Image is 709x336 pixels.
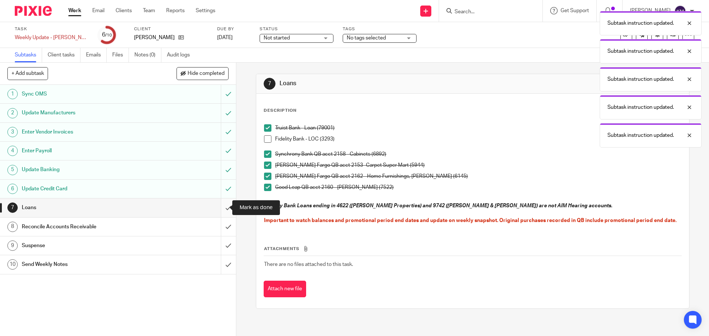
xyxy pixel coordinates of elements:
a: Email [92,7,105,14]
div: 3 [7,127,18,137]
a: Emails [86,48,107,62]
a: Reports [166,7,185,14]
h1: Enter Vendor Invoices [22,127,150,138]
div: 6 [7,184,18,194]
div: 4 [7,146,18,156]
div: 7 [7,202,18,213]
p: Truist Bank - Loan (79001) [275,124,681,132]
h1: Update Credit Card [22,183,150,194]
p: Subtask instruction updated. [607,132,674,139]
h1: Update Manufacturers [22,107,150,118]
h1: Send Weekly Notes [22,259,150,270]
p: Subtask instruction updated. [607,76,674,83]
div: 6 [102,31,112,39]
label: Due by [217,26,250,32]
div: 7 [264,78,275,90]
p: Fidelity Bank - LOC (3293) [275,135,681,143]
span: [DATE] [217,35,233,40]
label: Status [260,26,333,32]
div: 9 [7,240,18,251]
small: /10 [105,33,112,37]
h1: Loans [22,202,150,213]
a: Audit logs [167,48,195,62]
h1: Suspense [22,240,150,251]
div: 8 [7,222,18,232]
em: Fidelity Bank Loans ending in 4622 ([PERSON_NAME] Properties) and 9742 ([PERSON_NAME] & [PERSON_N... [264,203,612,208]
p: Subtask instruction updated. [607,104,674,111]
a: Subtasks [15,48,42,62]
label: Tags [343,26,417,32]
p: Subtask instruction updated. [607,20,674,27]
span: Not started [264,35,290,41]
a: Team [143,7,155,14]
a: Notes (0) [134,48,161,62]
div: Weekly Update - Frymark [15,34,89,41]
p: [PERSON_NAME] [134,34,175,41]
span: Hide completed [188,71,225,77]
div: 2 [7,108,18,118]
span: There are no files attached to this task. [264,262,353,267]
button: + Add subtask [7,67,48,80]
h1: Sync OMS [22,89,150,100]
h1: Loans [280,80,489,87]
a: Clients [116,7,132,14]
label: Client [134,26,208,32]
p: [PERSON_NAME] Fargo QB acct 2162 - Home Furnishings, [PERSON_NAME] (6145) [275,173,681,180]
label: Task [15,26,89,32]
h1: Reconcile Accounts Receivable [22,221,150,232]
p: Good Leap QB acct 2160 - [PERSON_NAME] (7522) [275,184,681,191]
a: Settings [196,7,215,14]
p: Description [264,108,297,114]
div: 10 [7,259,18,270]
span: Attachments [264,247,299,251]
div: Weekly Update - [PERSON_NAME] [15,34,89,41]
h1: Update Banking [22,164,150,175]
p: [PERSON_NAME] Fargo QB acct 2153- Carpet Super Mart (5944) [275,162,681,169]
p: Subtask instruction updated. [607,48,674,55]
span: No tags selected [347,35,386,41]
h1: Enter Payroll [22,145,150,156]
a: Files [112,48,129,62]
span: Important to watch balances and promotional period end dates and update on weekly snapshot. Origi... [264,218,677,223]
a: Work [68,7,81,14]
div: 5 [7,165,18,175]
div: 1 [7,89,18,99]
button: Hide completed [177,67,229,80]
a: Client tasks [48,48,81,62]
p: Synchrony Bank QB acct 2158 - Cabinets (6892) [275,150,681,158]
button: Attach new file [264,281,306,297]
img: svg%3E [674,5,686,17]
img: Pixie [15,6,52,16]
